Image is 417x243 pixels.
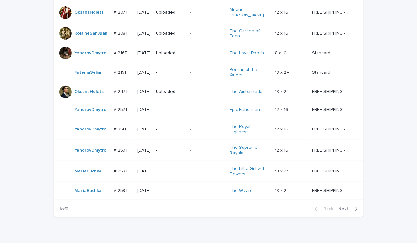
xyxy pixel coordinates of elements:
a: MariiaBuchka [74,169,101,174]
p: Standard [312,49,332,56]
a: YehorovDmytro [74,107,106,113]
button: Next [336,206,363,212]
p: - [156,148,185,153]
p: 12 x 16 [275,30,290,36]
p: [DATE] [137,31,151,36]
p: #1250T [114,147,130,153]
p: - [156,127,185,132]
p: 18 x 24 [275,69,291,75]
p: FREE SHIPPING - preview in 1-2 business days, after your approval delivery will take 5-10 b.d. [312,147,353,153]
p: 12 x 16 [275,147,290,153]
a: The Ambassador [230,89,265,95]
a: Portrait of the Queen [230,67,269,78]
tr: MariiaBuchka #1259T#1259T [DATE]--The Little Girl with Flowers 18 x 2418 x 24 FREE SHIPPING - pre... [54,161,363,182]
tr: YehorovDmytro #1250T#1250T [DATE]--The Supreme Royals 12 x 1612 x 16 FREE SHIPPING - preview in 1... [54,140,363,161]
p: [DATE] [137,89,151,95]
p: 18 x 24 [275,187,291,194]
tr: YehorovDmytro #1252T#1252T [DATE]--Epic Fisherman 12 x 1612 x 16 FREE SHIPPING - preview in 1-2 b... [54,101,363,119]
p: #1208T [114,30,130,36]
p: [DATE] [137,127,151,132]
span: Back [320,207,334,211]
p: - [190,169,225,174]
a: The Royal Highness [230,124,269,135]
p: - [190,127,225,132]
p: - [190,107,225,113]
p: - [156,169,185,174]
p: #1207T [114,9,130,15]
p: #1215T [114,69,129,75]
p: 12 x 16 [275,125,290,132]
p: #1259T [114,167,130,174]
p: 12 x 16 [275,9,290,15]
a: The Wizard [230,188,253,194]
p: - [190,188,225,194]
a: YehorovDmytro [74,50,106,56]
p: - [190,50,225,56]
a: RolaineSanJuan [74,31,107,36]
tr: YehorovDmytro #1251T#1251T [DATE]--The Royal Highness 12 x 1612 x 16 FREE SHIPPING - preview in 1... [54,119,363,140]
p: FREE SHIPPING - preview in 1-2 business days, after your approval delivery will take 5-10 b.d. [312,167,353,174]
p: FREE SHIPPING - preview in 1-2 business days, after your approval delivery will take 5-10 b.d. [312,88,353,95]
tr: FatemaSelim #1215T#1215T [DATE]--Portrait of the Queen 18 x 2418 x 24 StandardStandard [54,62,363,83]
p: Uploaded [156,31,185,36]
p: - [190,89,225,95]
p: FREE SHIPPING - preview in 1-2 business days, after your approval delivery will take 5-10 b.d. [312,187,353,194]
a: OksanaHolets [74,89,104,95]
p: Standard [312,69,332,75]
p: #1259T [114,187,130,194]
p: #1252T [114,106,129,113]
p: [DATE] [137,50,151,56]
a: Mr and [PERSON_NAME] [230,7,269,18]
tr: MariiaBuchka #1259T#1259T [DATE]--The Wizard 18 x 2418 x 24 FREE SHIPPING - preview in 1-2 busine... [54,182,363,200]
a: YehorovDmytro [74,127,106,132]
p: FREE SHIPPING - preview in 1-2 business days, after your approval delivery will take 5-10 b.d. [312,106,353,113]
a: The Supreme Royals [230,145,269,156]
p: - [190,31,225,36]
p: #1251T [114,125,129,132]
p: - [156,107,185,113]
a: YehorovDmytro [74,148,106,153]
p: 8 x 10 [275,49,288,56]
p: 12 x 16 [275,106,290,113]
p: 1 of 2 [54,201,73,217]
tr: OksanaHolets #1207T#1207T [DATE]Uploaded-Mr and [PERSON_NAME] 12 x 1612 x 16 FREE SHIPPING - prev... [54,2,363,23]
p: - [190,70,225,75]
tr: RolaineSanJuan #1208T#1208T [DATE]Uploaded-The Garden of Eden 12 x 1612 x 16 FREE SHIPPING - prev... [54,23,363,44]
p: #1247T [114,88,130,95]
tr: YehorovDmytro #1216T#1216T [DATE]Uploaded-The Loyal Pooch 8 x 108 x 10 StandardStandard [54,44,363,62]
p: [DATE] [137,107,151,113]
p: Uploaded [156,50,185,56]
p: - [190,10,225,15]
p: - [156,70,185,75]
span: Next [339,207,352,211]
p: [DATE] [137,10,151,15]
tr: OksanaHolets #1247T#1247T [DATE]Uploaded-The Ambassador 18 x 2418 x 24 FREE SHIPPING - preview in... [54,83,363,101]
p: [DATE] [137,188,151,194]
p: FREE SHIPPING - preview in 1-2 business days, after your approval delivery will take 5-10 b.d. [312,9,353,15]
p: FREE SHIPPING - preview in 1-2 business days, after your approval delivery will take 5-10 b.d. [312,30,353,36]
button: Back [310,206,336,212]
p: 18 x 24 [275,167,291,174]
p: - [190,148,225,153]
a: The Garden of Eden [230,28,269,39]
p: 18 x 24 [275,88,291,95]
p: [DATE] [137,148,151,153]
p: Uploaded [156,89,185,95]
p: [DATE] [137,70,151,75]
p: - [156,188,185,194]
p: FREE SHIPPING - preview in 1-2 business days, after your approval delivery will take 5-10 b.d. [312,125,353,132]
a: MariiaBuchka [74,188,101,194]
p: Uploaded [156,10,185,15]
p: #1216T [114,49,129,56]
a: Epic Fisherman [230,107,260,113]
a: FatemaSelim [74,70,101,75]
a: OksanaHolets [74,10,104,15]
p: [DATE] [137,169,151,174]
a: The Loyal Pooch [230,50,264,56]
a: The Little Girl with Flowers [230,166,269,177]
